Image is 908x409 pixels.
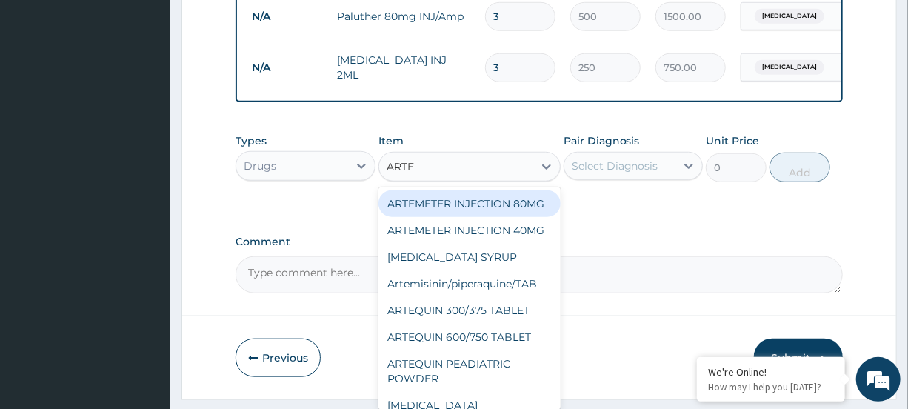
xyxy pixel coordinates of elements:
div: ARTEMETER INJECTION 40MG [378,217,561,244]
td: N/A [244,54,330,82]
div: Drugs [244,159,276,173]
span: [MEDICAL_DATA] [755,9,824,24]
td: [MEDICAL_DATA] INJ 2ML [330,45,478,90]
textarea: Type your message and hit 'Enter' [7,261,282,313]
button: Add [770,153,830,182]
button: Previous [236,339,321,377]
div: Chat with us now [77,83,249,102]
div: ARTEQUIN PEADIATRIC POWDER [378,350,561,392]
label: Comment [236,236,842,248]
div: ARTEQUIN 300/375 TABLET [378,297,561,324]
div: Artemisinin/piperaquine/TAB [378,270,561,297]
button: Submit [754,339,843,377]
label: Pair Diagnosis [564,133,640,148]
td: Paluther 80mg INJ/Amp [330,1,478,31]
span: We're online! [86,115,204,265]
label: Unit Price [706,133,759,148]
div: We're Online! [708,365,834,379]
label: Types [236,135,267,147]
div: [MEDICAL_DATA] SYRUP [378,244,561,270]
span: [MEDICAL_DATA] [755,60,824,75]
td: N/A [244,3,330,30]
div: Select Diagnosis [572,159,658,173]
img: d_794563401_company_1708531726252_794563401 [27,74,60,111]
label: Item [378,133,404,148]
p: How may I help you today? [708,381,834,393]
div: ARTEMETER INJECTION 80MG [378,190,561,217]
div: Minimize live chat window [243,7,278,43]
div: ARTEQUIN 600/750 TABLET [378,324,561,350]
